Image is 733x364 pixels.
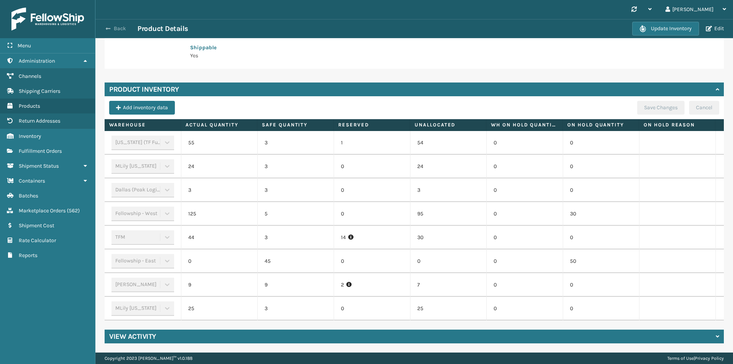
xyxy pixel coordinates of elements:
td: 24 [410,155,486,178]
label: Unallocated [415,121,481,128]
td: 44 [181,226,257,249]
button: Edit [704,25,726,32]
span: Shipment Status [19,163,59,169]
p: 0 [341,305,403,312]
td: 24 [181,155,257,178]
label: Warehouse [109,121,176,128]
td: 0 [486,226,563,249]
button: Add inventory data [109,101,175,115]
p: 2 [341,281,403,289]
td: 0 [563,178,639,202]
td: 30 [563,202,639,226]
td: 54 [410,131,486,155]
a: Terms of Use [667,356,694,361]
p: 0 [341,210,403,218]
td: 7 [410,273,486,297]
div: | [667,353,724,364]
img: logo [11,8,84,31]
span: Containers [19,178,45,184]
span: Shipping Carriers [19,88,60,94]
td: 0 [486,131,563,155]
td: 0 [486,178,563,202]
td: 25 [410,297,486,320]
h4: Product Inventory [109,85,179,94]
td: 0 [486,202,563,226]
span: Menu [18,42,31,49]
td: 0 [563,273,639,297]
a: Privacy Policy [695,356,724,361]
td: 0 [563,131,639,155]
p: Copyright 2023 [PERSON_NAME]™ v 1.0.188 [105,353,192,364]
td: 3 [410,178,486,202]
td: 3 [257,131,334,155]
span: Batches [19,193,38,199]
td: 125 [181,202,257,226]
td: 55 [181,131,257,155]
h4: View Activity [109,332,156,341]
span: Administration [19,58,55,64]
td: 0 [563,297,639,320]
td: 0 [486,297,563,320]
span: ( 562 ) [67,207,80,214]
td: 50 [563,249,639,273]
td: 0 [486,249,563,273]
td: 3 [257,226,334,249]
td: 95 [410,202,486,226]
span: Reports [19,252,37,259]
button: Cancel [689,101,719,115]
td: 0 [410,249,486,273]
button: Save Changes [637,101,685,115]
td: 45 [257,249,334,273]
button: Update Inventory [632,22,699,36]
td: 3 [257,155,334,178]
p: 0 [341,257,403,265]
p: 0 [341,186,403,194]
label: Reserved [338,121,405,128]
td: 3 [257,178,334,202]
td: 9 [181,273,257,297]
span: Channels [19,73,41,79]
span: Return Addresses [19,118,60,124]
p: 1 [341,139,403,147]
td: 30 [410,226,486,249]
label: On Hold Quantity [567,121,634,128]
td: 3 [257,297,334,320]
td: 0 [486,155,563,178]
label: Actual Quantity [186,121,252,128]
span: Fulfillment Orders [19,148,62,154]
p: Yes [190,52,302,60]
label: Safe Quantity [262,121,329,128]
p: 0 [341,163,403,170]
td: 0 [486,273,563,297]
td: 0 [181,249,257,273]
td: 0 [563,226,639,249]
label: WH On hold quantity [491,121,558,128]
td: 25 [181,297,257,320]
span: Products [19,103,40,109]
label: On Hold Reason [644,121,710,128]
span: Marketplace Orders [19,207,66,214]
h3: Product Details [137,24,188,33]
td: 3 [181,178,257,202]
p: 14 [341,234,403,241]
button: Back [102,25,137,32]
td: 5 [257,202,334,226]
td: 9 [257,273,334,297]
td: 0 [563,155,639,178]
span: Shipment Cost [19,222,54,229]
span: Inventory [19,133,41,139]
p: Shippable [190,44,302,52]
span: Rate Calculator [19,237,56,244]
